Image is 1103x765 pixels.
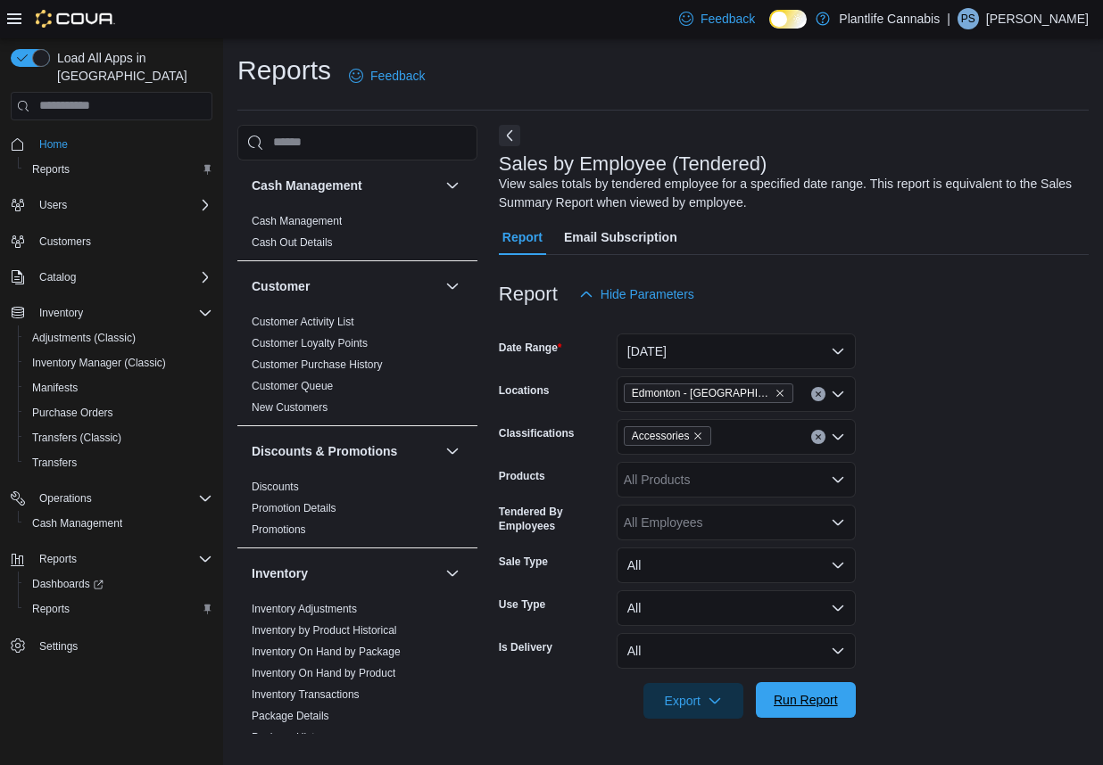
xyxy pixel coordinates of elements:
a: Inventory Transactions [252,688,360,701]
span: Inventory On Hand by Package [252,645,401,659]
a: Customer Loyalty Points [252,337,368,350]
span: Edmonton - [GEOGRAPHIC_DATA] [632,384,771,402]
h1: Reports [237,53,331,88]
button: Reports [32,548,84,570]
span: Load All Apps in [GEOGRAPHIC_DATA] [50,49,212,85]
span: Adjustments (Classic) [32,331,136,345]
button: Open list of options [831,430,845,444]
button: Settings [4,632,220,658]
button: Manifests [18,375,220,400]
span: Catalog [32,267,212,288]
span: Dashboards [32,577,104,591]
a: Cash Management [252,215,342,227]
a: Dashboards [25,573,111,595]
button: Users [32,194,74,216]
a: Manifests [25,377,85,399]
h3: Customer [252,277,310,295]
span: Operations [39,491,92,506]
button: Run Report [756,682,856,718]
button: Catalog [32,267,83,288]
span: Cash Management [252,214,342,228]
a: Reports [25,598,77,620]
label: Sale Type [499,555,548,569]
span: Hide Parameters [601,285,694,303]
a: Customer Queue [252,380,333,392]
button: Cash Management [442,175,463,196]
a: Feedback [672,1,762,37]
a: Home [32,134,75,155]
div: Discounts & Promotions [237,476,477,547]
button: Export [643,683,743,719]
span: Adjustments (Classic) [25,327,212,349]
button: Transfers [18,450,220,475]
a: Inventory On Hand by Product [252,667,395,679]
button: [DATE] [617,333,856,369]
button: Clear input [811,430,825,444]
input: Dark Mode [769,10,807,29]
a: Transfers [25,452,84,473]
span: Promotions [252,522,306,537]
span: Customer Queue [252,379,333,393]
span: Dashboards [25,573,212,595]
label: Use Type [499,597,545,612]
a: Customer Purchase History [252,358,383,371]
a: New Customers [252,401,328,414]
a: Inventory Adjustments [252,603,357,615]
a: Package Details [252,710,329,722]
span: Accessories [632,427,690,445]
span: Manifests [25,377,212,399]
span: Customer Loyalty Points [252,336,368,350]
div: Customer [237,311,477,425]
a: Dashboards [18,572,220,596]
span: Inventory Manager (Classic) [32,356,166,370]
button: Remove Edmonton - Harvest Pointe from selection in this group [775,388,785,399]
button: Discounts & Promotions [252,442,438,460]
span: Reports [32,548,212,570]
button: Customers [4,228,220,254]
span: Transfers (Classic) [32,431,121,445]
span: Edmonton - Harvest Pointe [624,383,793,403]
a: Promotion Details [252,502,336,514]
span: Transfers [32,456,77,470]
span: Settings [39,639,78,654]
span: Package Details [252,709,329,723]
h3: Discounts & Promotions [252,442,397,460]
a: Transfers (Classic) [25,427,129,448]
a: Package History [252,731,329,744]
div: Paul Saumur [958,8,979,29]
button: Inventory [32,302,90,324]
span: Accessories [624,426,712,446]
button: Adjustments (Classic) [18,325,220,350]
span: Manifests [32,381,78,395]
span: Purchase Orders [25,402,212,424]
span: Cash Management [32,516,122,531]
span: Inventory by Product Historical [252,623,397,637]
div: View sales totals by tendered employee for a specified date range. This report is equivalent to t... [499,175,1080,212]
a: Promotions [252,523,306,536]
button: Home [4,131,220,157]
span: Inventory [39,306,83,320]
button: Remove Accessories from selection in this group [692,431,703,441]
span: Purchase Orders [32,406,113,420]
a: Customer Activity List [252,316,354,328]
button: Reports [4,547,220,572]
a: Adjustments (Classic) [25,327,143,349]
button: Customer [252,277,438,295]
button: Users [4,193,220,218]
button: Inventory [442,563,463,584]
span: Run Report [774,691,838,709]
button: Operations [4,486,220,511]
img: Cova [36,10,115,28]
span: Inventory Adjustments [252,602,357,616]
a: Cash Out Details [252,236,333,249]
button: Open list of options [831,473,845,487]
button: Inventory Manager (Classic) [18,350,220,375]
span: Reports [25,159,212,180]
span: Discounts [252,480,299,494]
span: Inventory [32,302,212,324]
label: Is Delivery [499,640,552,654]
span: Email Subscription [564,219,677,255]
h3: Cash Management [252,177,362,194]
span: New Customers [252,400,328,415]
